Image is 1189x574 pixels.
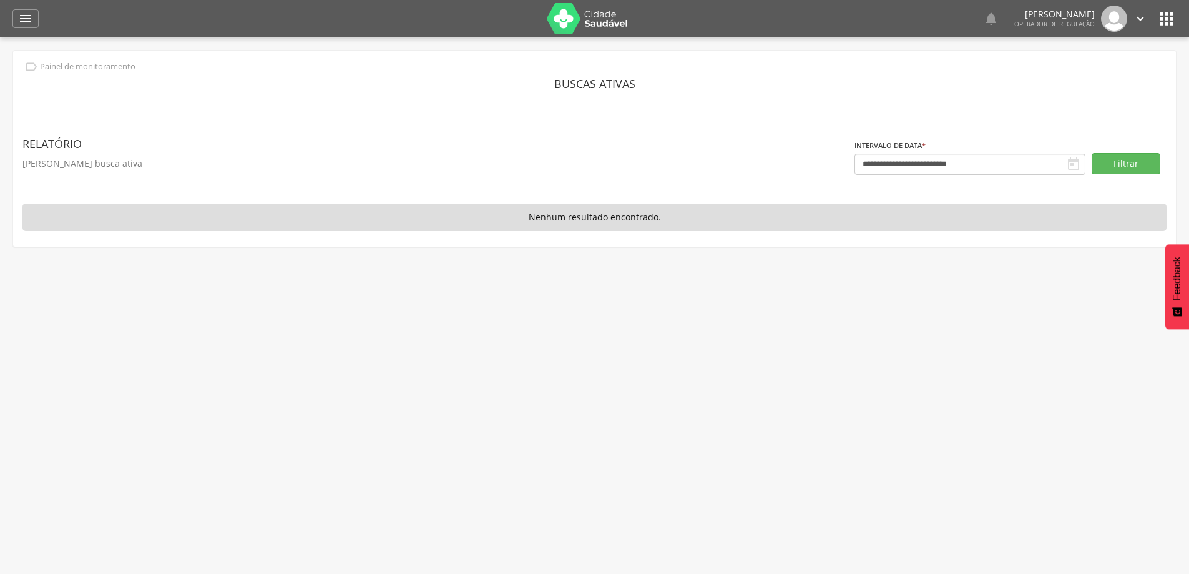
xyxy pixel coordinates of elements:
[1014,19,1095,28] span: Operador de regulação
[18,11,33,26] i: 
[12,9,39,28] a: 
[22,155,854,172] p: [PERSON_NAME] busca ativa
[1014,10,1095,19] p: [PERSON_NAME]
[984,6,999,32] a: 
[1066,157,1081,172] i: 
[24,60,38,74] i: 
[22,72,1167,95] header: Buscas ativas
[854,141,926,151] label: Intervalo de data
[22,132,854,155] header: Relatório
[22,204,1167,231] p: Nenhum resultado encontrado.
[1165,244,1189,329] button: Feedback - Mostrar pesquisa
[1092,153,1160,174] button: Filtrar
[1133,12,1147,26] i: 
[984,11,999,26] i: 
[1172,257,1183,300] span: Feedback
[1133,6,1147,32] a: 
[1157,9,1177,29] i: 
[40,62,135,72] p: Painel de monitoramento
